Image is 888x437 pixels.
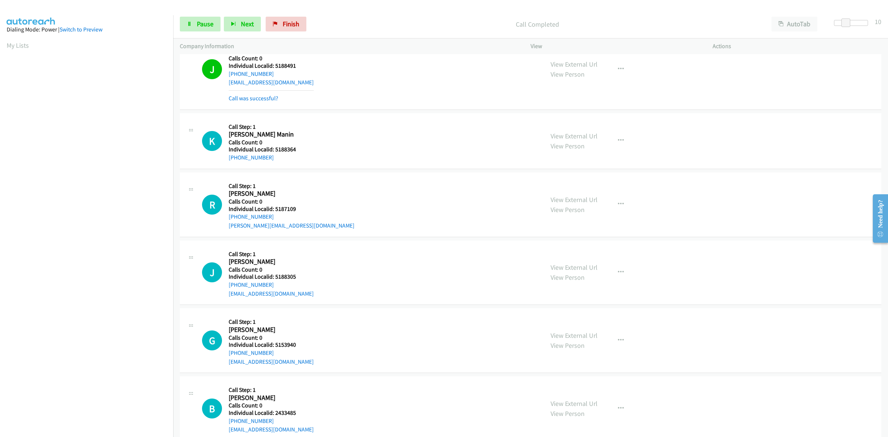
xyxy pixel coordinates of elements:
[551,60,598,68] a: View External Url
[202,399,222,418] h1: B
[229,394,313,402] h2: [PERSON_NAME]
[551,273,585,282] a: View Person
[551,70,585,78] a: View Person
[229,386,314,394] h5: Call Step: 1
[229,182,354,190] h5: Call Step: 1
[229,349,274,356] a: [PHONE_NUMBER]
[229,341,314,349] h5: Individual Localid: 5153940
[551,195,598,204] a: View External Url
[867,189,888,248] iframe: Resource Center
[229,326,313,334] h2: [PERSON_NAME]
[241,20,254,28] span: Next
[551,331,598,340] a: View External Url
[551,263,598,272] a: View External Url
[7,57,173,409] iframe: Dialpad
[551,142,585,150] a: View Person
[7,25,166,34] div: Dialing Mode: Power |
[551,205,585,214] a: View Person
[224,17,261,31] button: Next
[229,402,314,409] h5: Calls Count: 0
[283,20,299,28] span: Finish
[202,262,222,282] div: The call is yet to be attempted
[229,426,314,433] a: [EMAIL_ADDRESS][DOMAIN_NAME]
[202,330,222,350] h1: G
[60,26,102,33] a: Switch to Preview
[229,273,314,280] h5: Individual Localid: 5188305
[266,17,306,31] a: Finish
[202,195,222,215] div: The call is yet to be attempted
[531,42,699,51] p: View
[551,409,585,418] a: View Person
[229,318,314,326] h5: Call Step: 1
[202,131,222,151] div: The call is yet to be attempted
[229,79,314,86] a: [EMAIL_ADDRESS][DOMAIN_NAME]
[202,59,222,79] h1: J
[202,330,222,350] div: The call is yet to be attempted
[229,290,314,297] a: [EMAIL_ADDRESS][DOMAIN_NAME]
[202,131,222,151] h1: K
[229,55,314,62] h5: Calls Count: 0
[229,251,314,258] h5: Call Step: 1
[229,123,313,131] h5: Call Step: 1
[202,399,222,418] div: The call is yet to be attempted
[875,17,881,27] div: 10
[229,70,274,77] a: [PHONE_NUMBER]
[202,195,222,215] h1: R
[229,409,314,417] h5: Individual Localid: 2433485
[771,17,817,31] button: AutoTab
[229,154,274,161] a: [PHONE_NUMBER]
[551,399,598,408] a: View External Url
[229,205,354,213] h5: Individual Localid: 5187109
[180,42,517,51] p: Company Information
[197,20,213,28] span: Pause
[7,41,29,50] a: My Lists
[551,132,598,140] a: View External Url
[229,281,274,288] a: [PHONE_NUMBER]
[229,213,274,220] a: [PHONE_NUMBER]
[229,358,314,365] a: [EMAIL_ADDRESS][DOMAIN_NAME]
[229,222,354,229] a: [PERSON_NAME][EMAIL_ADDRESS][DOMAIN_NAME]
[229,417,274,424] a: [PHONE_NUMBER]
[229,62,314,70] h5: Individual Localid: 5188491
[229,198,354,205] h5: Calls Count: 0
[202,262,222,282] h1: J
[229,266,314,273] h5: Calls Count: 0
[713,42,881,51] p: Actions
[229,139,313,146] h5: Calls Count: 0
[229,146,313,153] h5: Individual Localid: 5188364
[229,189,313,198] h2: [PERSON_NAME]
[229,95,278,102] a: Call was successful?
[316,19,758,29] p: Call Completed
[180,17,221,31] a: Pause
[229,130,313,139] h2: [PERSON_NAME] Manin
[229,258,313,266] h2: [PERSON_NAME]
[229,334,314,342] h5: Calls Count: 0
[551,341,585,350] a: View Person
